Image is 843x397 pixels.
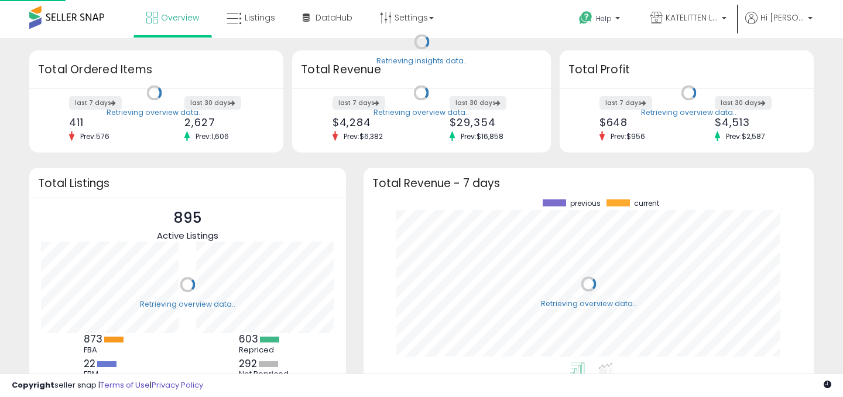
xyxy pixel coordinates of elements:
div: Retrieving overview data.. [541,298,636,309]
span: DataHub [316,12,352,23]
div: Retrieving overview data.. [373,107,469,118]
span: Hi [PERSON_NAME] [760,12,804,23]
div: seller snap | | [12,380,203,391]
strong: Copyright [12,379,54,391]
div: Retrieving overview data.. [107,107,202,118]
div: Retrieving overview data.. [641,107,736,118]
a: Help [570,2,632,38]
span: KATELITTEN LLC [666,12,718,23]
span: Listings [245,12,275,23]
span: Help [596,13,612,23]
span: Overview [161,12,199,23]
i: Get Help [578,11,593,25]
a: Hi [PERSON_NAME] [745,12,813,38]
div: Retrieving overview data.. [140,299,235,310]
